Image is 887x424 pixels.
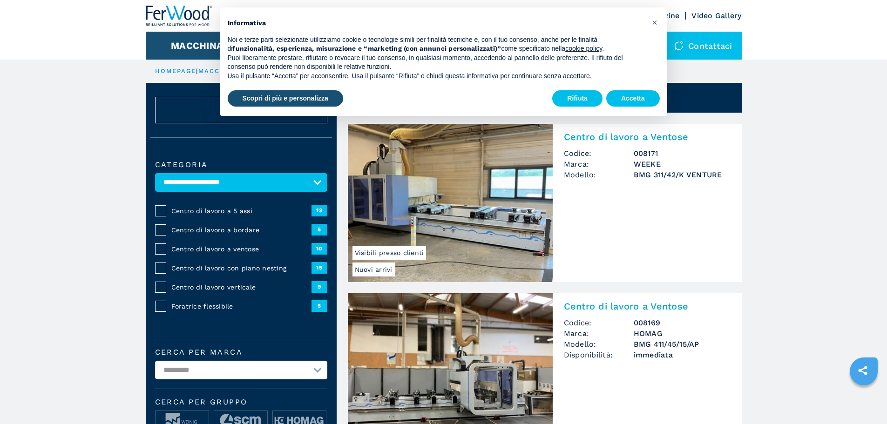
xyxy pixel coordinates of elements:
[155,97,327,123] button: ResetAnnulla
[171,40,233,51] button: Macchinari
[171,302,311,311] span: Foratrice flessibile
[564,328,634,339] span: Marca:
[634,317,731,328] h3: 008169
[171,225,311,235] span: Centro di lavoro a bordare
[674,41,684,50] img: Contattaci
[311,224,327,235] span: 5
[311,262,327,273] span: 15
[634,159,731,169] h3: WEEKE
[196,67,198,74] span: |
[171,283,311,292] span: Centro di lavoro verticale
[171,244,311,254] span: Centro di lavoro a ventose
[648,15,663,30] button: Chiudi questa informativa
[851,359,874,382] a: sharethis
[171,263,311,273] span: Centro di lavoro con piano nesting
[155,67,196,74] a: HOMEPAGE
[228,72,645,81] p: Usa il pulsante “Accetta” per acconsentire. Usa il pulsante “Rifiuta” o chiudi questa informativa...
[691,11,741,20] a: Video Gallery
[634,339,731,350] h3: BMG 411/45/15/AP
[634,328,731,339] h3: HOMAG
[352,262,395,276] span: Nuovi arrivi
[228,19,645,28] h2: Informativa
[847,382,880,417] iframe: Chat
[228,35,645,54] p: Noi e terze parti selezionate utilizziamo cookie o tecnologie simili per finalità tecniche e, con...
[564,301,731,312] h2: Centro di lavoro a Ventose
[348,124,553,282] img: Centro di lavoro a Ventose WEEKE BMG 311/42/K VENTURE
[606,90,660,107] button: Accetta
[155,161,327,168] label: Categoria
[232,45,501,52] strong: funzionalità, esperienza, misurazione e “marketing (con annunci personalizzati)”
[311,281,327,292] span: 9
[564,148,634,159] span: Codice:
[155,349,327,356] label: Cerca per marca
[228,54,645,72] p: Puoi liberamente prestare, rifiutare o revocare il tuo consenso, in qualsiasi momento, accedendo ...
[552,90,603,107] button: Rifiuta
[564,317,634,328] span: Codice:
[565,45,602,52] a: cookie policy
[311,300,327,311] span: 5
[352,246,427,260] span: Visibili presso clienti
[564,131,731,142] h2: Centro di lavoro a Ventose
[665,32,742,60] div: Contattaci
[564,159,634,169] span: Marca:
[564,350,634,360] span: Disponibilità:
[228,90,343,107] button: Scopri di più e personalizza
[652,17,657,28] span: ×
[146,6,213,26] img: Ferwood
[155,398,327,406] span: Cerca per Gruppo
[564,169,634,180] span: Modello:
[634,169,731,180] h3: BMG 311/42/K VENTURE
[634,148,731,159] h3: 008171
[348,124,742,282] a: Centro di lavoro a Ventose WEEKE BMG 311/42/K VENTURENuovi arriviVisibili presso clientiCentro di...
[311,205,327,216] span: 13
[198,67,247,74] a: macchinari
[564,339,634,350] span: Modello:
[311,243,327,254] span: 10
[171,206,311,215] span: Centro di lavoro a 5 assi
[634,350,731,360] span: immediata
